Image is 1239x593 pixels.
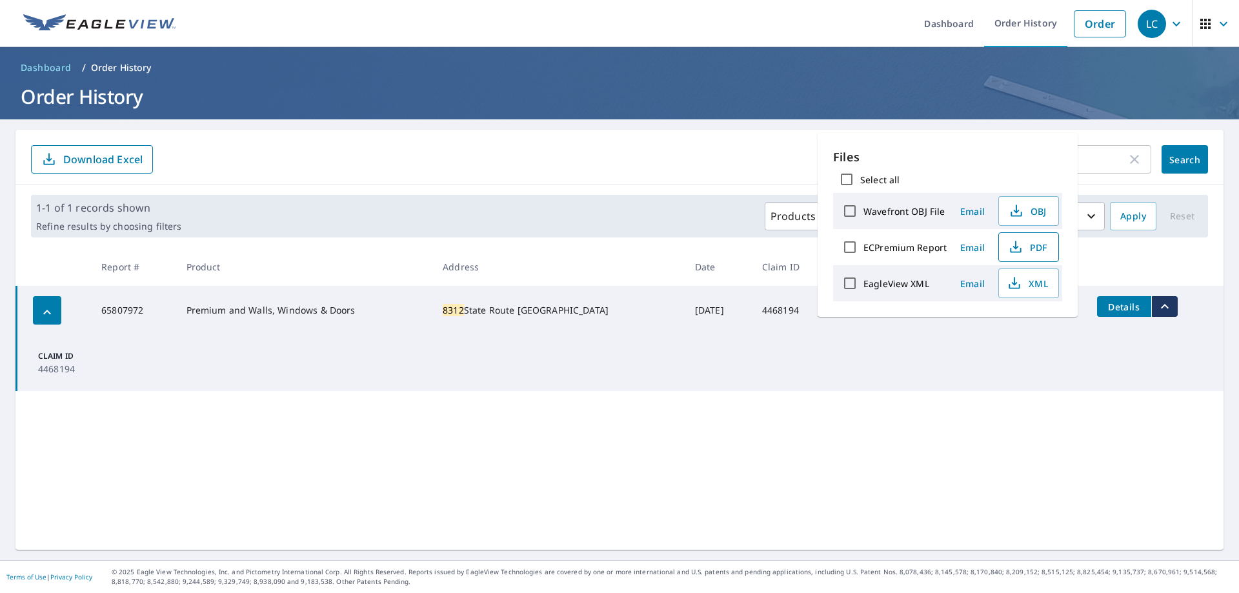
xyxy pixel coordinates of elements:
[685,248,752,286] th: Date
[91,248,176,286] th: Report #
[998,232,1059,262] button: PDF
[176,248,433,286] th: Product
[1110,202,1156,230] button: Apply
[91,61,152,74] p: Order History
[91,286,176,335] td: 65807972
[38,362,116,376] p: 4468194
[82,60,86,75] li: /
[443,304,674,317] div: State Route [GEOGRAPHIC_DATA]
[1007,276,1048,291] span: XML
[36,221,181,232] p: Refine results by choosing filters
[36,200,181,216] p: 1-1 of 1 records shown
[1151,296,1178,317] button: filesDropdownBtn-65807972
[63,152,143,166] p: Download Excel
[952,274,993,294] button: Email
[957,205,988,217] span: Email
[38,350,116,362] p: Claim ID
[685,286,752,335] td: [DATE]
[1074,10,1126,37] a: Order
[998,268,1059,298] button: XML
[863,277,929,290] label: EagleView XML
[6,573,92,581] p: |
[1120,208,1146,225] span: Apply
[1007,203,1048,219] span: OBJ
[23,14,176,34] img: EV Logo
[957,241,988,254] span: Email
[112,567,1233,587] p: © 2025 Eagle View Technologies, Inc. and Pictometry International Corp. All Rights Reserved. Repo...
[176,286,433,335] td: Premium and Walls, Windows & Doors
[1162,145,1208,174] button: Search
[863,205,945,217] label: Wavefront OBJ File
[432,248,685,286] th: Address
[833,148,1062,166] p: Files
[15,57,1224,78] nav: breadcrumb
[952,237,993,257] button: Email
[1007,239,1048,255] span: PDF
[6,572,46,581] a: Terms of Use
[1105,301,1143,313] span: Details
[771,208,816,224] p: Products
[21,61,72,74] span: Dashboard
[998,196,1059,226] button: OBJ
[957,277,988,290] span: Email
[765,202,840,230] button: Products
[1172,154,1198,166] span: Search
[863,241,947,254] label: ECPremium Report
[860,174,900,186] label: Select all
[1097,296,1151,317] button: detailsBtn-65807972
[752,286,831,335] td: 4468194
[15,83,1224,110] h1: Order History
[952,201,993,221] button: Email
[443,304,464,316] mark: 8312
[31,145,153,174] button: Download Excel
[1138,10,1166,38] div: LC
[752,248,831,286] th: Claim ID
[50,572,92,581] a: Privacy Policy
[15,57,77,78] a: Dashboard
